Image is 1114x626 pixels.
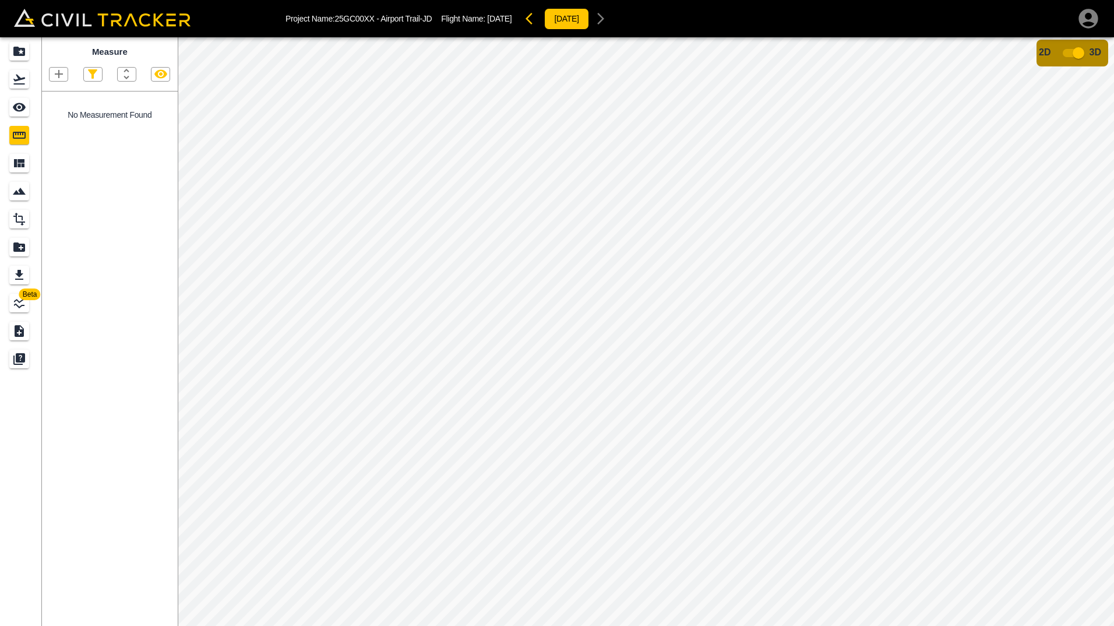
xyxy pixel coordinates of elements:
p: Flight Name: [441,14,512,23]
span: 3D [1090,47,1101,57]
img: Civil Tracker [14,9,191,27]
p: Project Name: 25GC00XX - Airport Trail-JD [285,14,432,23]
button: [DATE] [544,8,588,30]
span: 2D [1039,47,1050,57]
span: [DATE] [487,14,512,23]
